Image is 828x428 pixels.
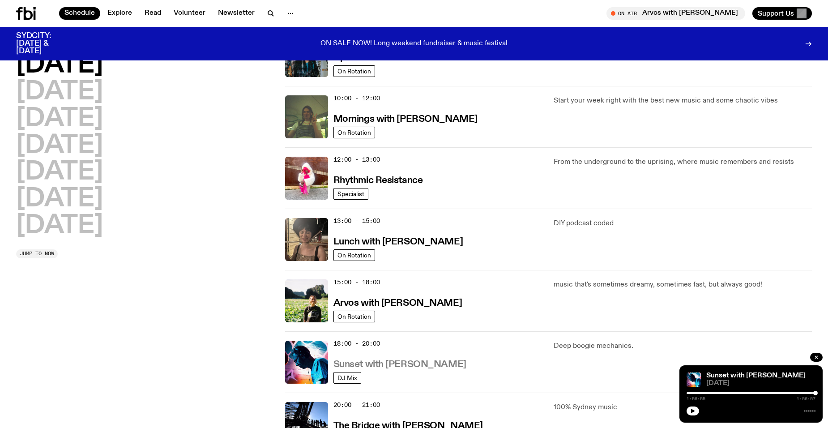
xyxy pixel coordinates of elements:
[285,157,328,200] img: Attu crouches on gravel in front of a brown wall. They are wearing a white fur coat with a hood, ...
[59,7,100,20] a: Schedule
[16,107,103,132] button: [DATE]
[333,339,380,348] span: 18:00 - 20:00
[333,401,380,409] span: 20:00 - 21:00
[687,397,705,401] span: 1:56:55
[320,40,508,48] p: ON SALE NOW! Long weekend fundraiser & music festival
[333,113,478,124] a: Mornings with [PERSON_NAME]
[554,95,812,106] p: Start your week right with the best new music and some chaotic vibes
[706,372,806,379] a: Sunset with [PERSON_NAME]
[333,299,462,308] h3: Arvos with [PERSON_NAME]
[139,7,166,20] a: Read
[16,80,103,105] button: [DATE]
[333,217,380,225] span: 13:00 - 15:00
[168,7,211,20] a: Volunteer
[554,157,812,167] p: From the underground to the uprising, where music remembers and resists
[337,190,364,197] span: Specialist
[333,311,375,322] a: On Rotation
[797,397,815,401] span: 1:56:57
[554,341,812,351] p: Deep boogie mechanics.
[606,7,745,20] button: On AirArvos with [PERSON_NAME]
[333,372,361,384] a: DJ Mix
[337,313,371,320] span: On Rotation
[333,297,462,308] a: Arvos with [PERSON_NAME]
[20,251,54,256] span: Jump to now
[337,374,357,381] span: DJ Mix
[337,68,371,74] span: On Rotation
[333,94,380,103] span: 10:00 - 12:00
[213,7,260,20] a: Newsletter
[758,9,794,17] span: Support Us
[333,235,463,247] a: Lunch with [PERSON_NAME]
[333,358,466,369] a: Sunset with [PERSON_NAME]
[554,218,812,229] p: DIY podcast coded
[333,174,423,185] a: Rhythmic Resistance
[16,187,103,212] button: [DATE]
[333,360,466,369] h3: Sunset with [PERSON_NAME]
[16,133,103,158] button: [DATE]
[333,249,375,261] a: On Rotation
[554,279,812,290] p: music that's sometimes dreamy, sometimes fast, but always good!
[16,160,103,185] button: [DATE]
[333,188,368,200] a: Specialist
[554,402,812,413] p: 100% Sydney music
[337,129,371,136] span: On Rotation
[752,7,812,20] button: Support Us
[333,155,380,164] span: 12:00 - 13:00
[337,252,371,258] span: On Rotation
[333,278,380,287] span: 15:00 - 18:00
[285,279,328,322] img: Bri is smiling and wearing a black t-shirt. She is standing in front of a lush, green field. Ther...
[333,115,478,124] h3: Mornings with [PERSON_NAME]
[102,7,137,20] a: Explore
[16,214,103,239] button: [DATE]
[16,53,103,78] button: [DATE]
[687,372,701,387] img: Simon Caldwell stands side on, looking downwards. He has headphones on. Behind him is a brightly ...
[333,176,423,185] h3: Rhythmic Resistance
[706,380,815,387] span: [DATE]
[16,32,73,55] h3: SYDCITY: [DATE] & [DATE]
[333,127,375,138] a: On Rotation
[333,237,463,247] h3: Lunch with [PERSON_NAME]
[16,249,58,258] button: Jump to now
[285,95,328,138] img: Jim Kretschmer in a really cute outfit with cute braids, standing on a train holding up a peace s...
[333,65,375,77] a: On Rotation
[285,341,328,384] img: Simon Caldwell stands side on, looking downwards. He has headphones on. Behind him is a brightly ...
